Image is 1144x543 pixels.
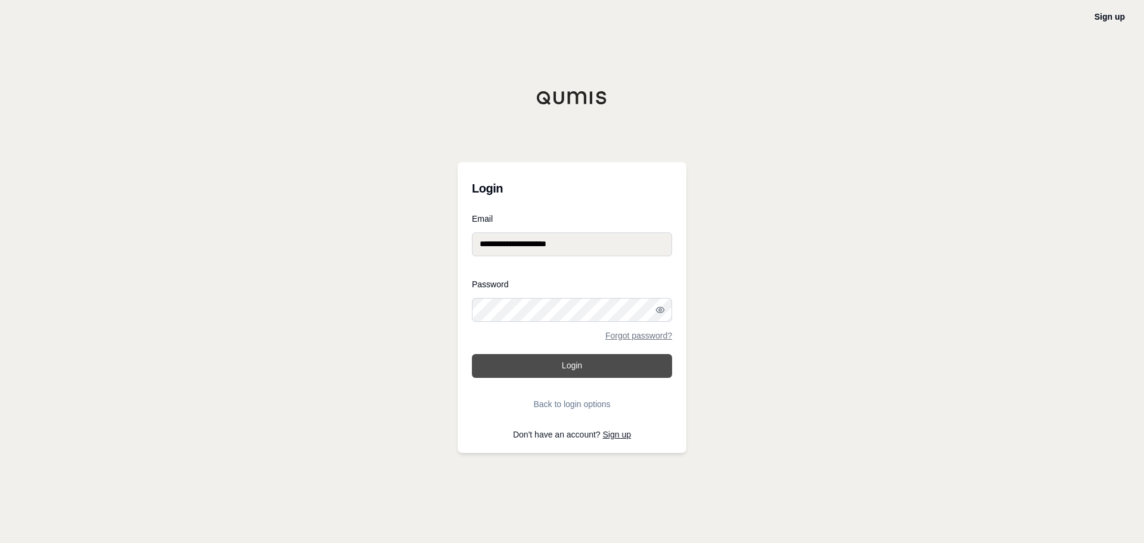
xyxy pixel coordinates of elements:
[472,354,672,378] button: Login
[472,176,672,200] h3: Login
[472,280,672,288] label: Password
[472,430,672,439] p: Don't have an account?
[472,392,672,416] button: Back to login options
[603,430,631,439] a: Sign up
[536,91,608,105] img: Qumis
[605,331,672,340] a: Forgot password?
[1095,12,1125,21] a: Sign up
[472,215,672,223] label: Email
